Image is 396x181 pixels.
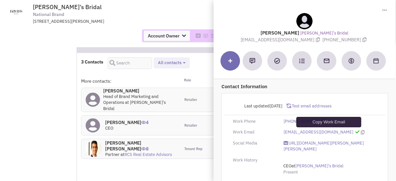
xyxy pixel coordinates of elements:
[81,78,180,84] div: More contacts:
[348,58,355,64] img: Create a deal
[284,118,320,125] a: [PHONE_NUMBER]
[103,88,176,94] h4: [PERSON_NAME]
[103,94,166,111] span: Head of Brand Marketing and Operations at [PERSON_NAME]'s Bridal
[241,37,323,43] span: [EMAIL_ADDRESS][DOMAIN_NAME]
[203,33,208,38] img: Please add to your accounts
[105,119,148,125] h4: [PERSON_NAME]
[33,19,203,25] div: [STREET_ADDRESS][PERSON_NAME]
[184,146,203,152] span: Tenant Rep
[144,31,190,41] span: Account Owner
[229,157,279,163] div: Work History
[323,37,368,43] span: [PHONE_NUMBER]
[229,129,279,135] div: Work Email
[86,141,102,157] img: ccCfqVDTV0WIYKB9TkPyyQ.jpg
[283,163,291,169] span: CEO
[180,78,230,84] div: Role
[184,123,197,128] span: Retailer
[81,59,103,65] h4: 3 Contacts
[141,147,146,150] img: icon-UserInteraction.png
[120,152,172,157] span: at
[284,129,353,135] a: [EMAIL_ADDRESS][DOMAIN_NAME]
[4,4,28,20] img: www.davidsbridal.com
[296,117,361,127] div: Copy Work Email
[105,140,176,152] h4: [PERSON_NAME] [PERSON_NAME]
[141,121,146,124] img: icon-UserInteraction.png
[33,3,102,11] span: [PERSON_NAME]’s Bridal
[33,11,64,18] span: National Brand
[105,152,120,157] span: Partner
[300,30,348,36] a: [PERSON_NAME]’s Bridal
[270,103,282,109] span: [DATE]
[229,100,287,112] div: Last updated
[283,169,298,175] span: Present
[158,60,181,65] span: All contacts
[156,60,188,66] button: All contacts
[108,57,152,69] input: Search
[229,118,279,125] div: Work Phone
[261,30,299,36] lable: [PERSON_NAME]
[105,125,113,131] span: CEO
[295,163,344,169] a: [PERSON_NAME]'s Bridal
[296,13,313,29] img: teammate.png
[141,115,148,125] span: 4
[124,152,172,157] a: RCS Real Estate Advisors
[284,140,377,152] a: [URL][DOMAIN_NAME][PERSON_NAME][PERSON_NAME]
[374,58,379,63] img: Schedule a Meeting
[229,140,279,146] div: Social Media
[283,163,344,169] span: at
[323,58,330,64] img: Send an email
[141,141,148,152] span: 8
[221,83,388,90] p: Contact Information
[291,103,332,109] span: Test email addresses
[211,33,216,38] img: Please add to your accounts
[274,58,280,64] img: Add a Task
[249,58,255,64] img: Add a note
[299,58,305,64] img: Subscribe to a cadence
[184,97,197,103] span: Retailer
